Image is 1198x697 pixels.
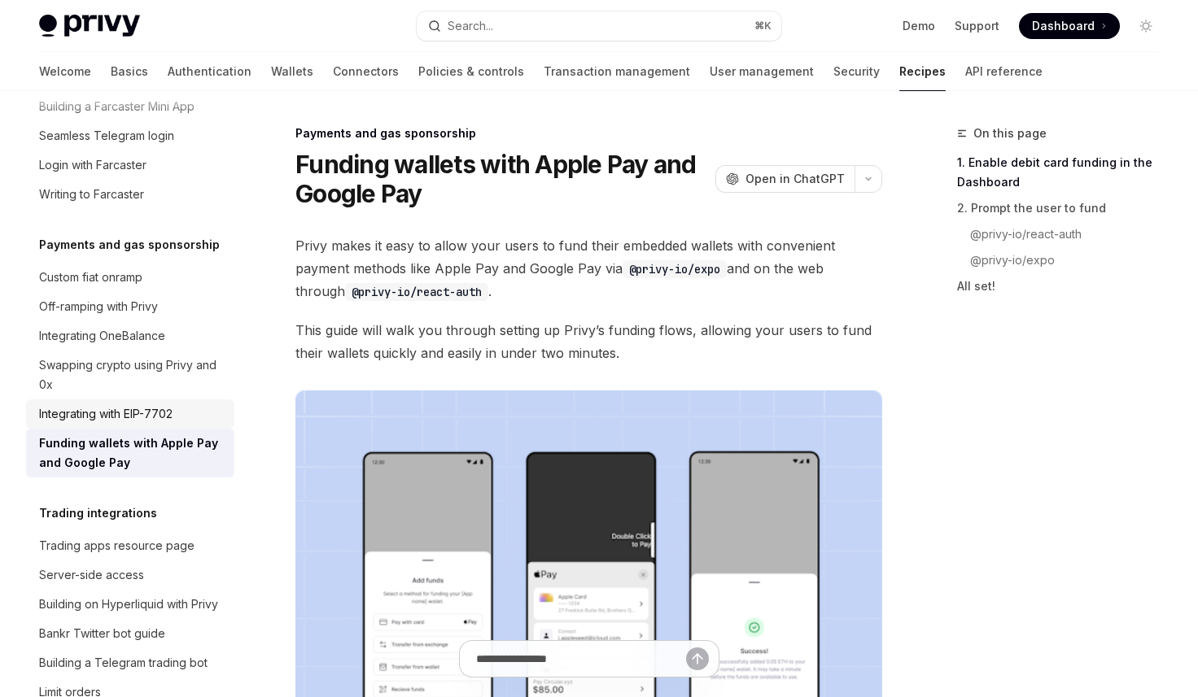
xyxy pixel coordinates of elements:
[295,125,882,142] div: Payments and gas sponsorship
[957,150,1172,195] a: 1. Enable debit card funding in the Dashboard
[973,124,1047,143] span: On this page
[39,235,220,255] h5: Payments and gas sponsorship
[39,653,208,673] div: Building a Telegram trading bot
[39,155,146,175] div: Login with Farcaster
[26,560,234,590] a: Server-side access
[26,263,234,292] a: Custom fiat onramp
[39,404,173,424] div: Integrating with EIP-7702
[39,433,225,473] div: Funding wallets with Apple Pay and Google Pay
[957,221,1172,247] a: @privy-io/react-auth
[345,283,488,301] code: @privy-io/react-auth
[955,18,999,34] a: Support
[271,52,313,91] a: Wallets
[39,595,218,614] div: Building on Hyperliquid with Privy
[833,52,880,91] a: Security
[448,16,493,36] div: Search...
[754,20,772,33] span: ⌘ K
[745,171,845,187] span: Open in ChatGPT
[39,355,225,394] div: Swapping crypto using Privy and 0x
[295,319,882,364] span: This guide will walk you through setting up Privy’s funding flows, allowing your users to fund th...
[39,565,144,585] div: Server-side access
[26,399,234,429] a: Integrating with EIP-7702
[715,165,855,193] button: Open in ChatGPT
[39,297,158,316] div: Off-ramping with Privy
[39,536,195,555] div: Trading apps resource page
[39,52,91,91] a: Welcome
[623,260,727,278] code: @privy-io/expo
[26,648,234,677] a: Building a Telegram trading bot
[1133,13,1159,39] button: Toggle dark mode
[965,52,1043,91] a: API reference
[26,590,234,619] a: Building on Hyperliquid with Privy
[686,647,709,670] button: Send message
[333,52,399,91] a: Connectors
[39,15,140,37] img: light logo
[1019,13,1120,39] a: Dashboard
[957,273,1172,299] a: All set!
[26,619,234,648] a: Bankr Twitter bot guide
[544,52,690,91] a: Transaction management
[26,292,234,321] a: Off-ramping with Privy
[295,234,882,303] span: Privy makes it easy to allow your users to fund their embedded wallets with convenient payment me...
[417,11,781,41] button: Search...⌘K
[476,641,686,677] input: Ask a question...
[26,351,234,399] a: Swapping crypto using Privy and 0x
[39,268,142,287] div: Custom fiat onramp
[295,150,709,208] h1: Funding wallets with Apple Pay and Google Pay
[957,247,1172,273] a: @privy-io/expo
[26,531,234,560] a: Trading apps resource page
[26,180,234,209] a: Writing to Farcaster
[26,121,234,150] a: Seamless Telegram login
[1032,18,1095,34] span: Dashboard
[39,185,144,204] div: Writing to Farcaster
[903,18,935,34] a: Demo
[111,52,148,91] a: Basics
[26,321,234,351] a: Integrating OneBalance
[957,195,1172,221] a: 2. Prompt the user to fund
[39,624,165,643] div: Bankr Twitter bot guide
[39,126,174,146] div: Seamless Telegram login
[39,503,157,523] h5: Trading integrations
[899,52,946,91] a: Recipes
[26,429,234,477] a: Funding wallets with Apple Pay and Google Pay
[418,52,524,91] a: Policies & controls
[39,326,165,346] div: Integrating OneBalance
[710,52,814,91] a: User management
[26,150,234,180] a: Login with Farcaster
[168,52,251,91] a: Authentication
